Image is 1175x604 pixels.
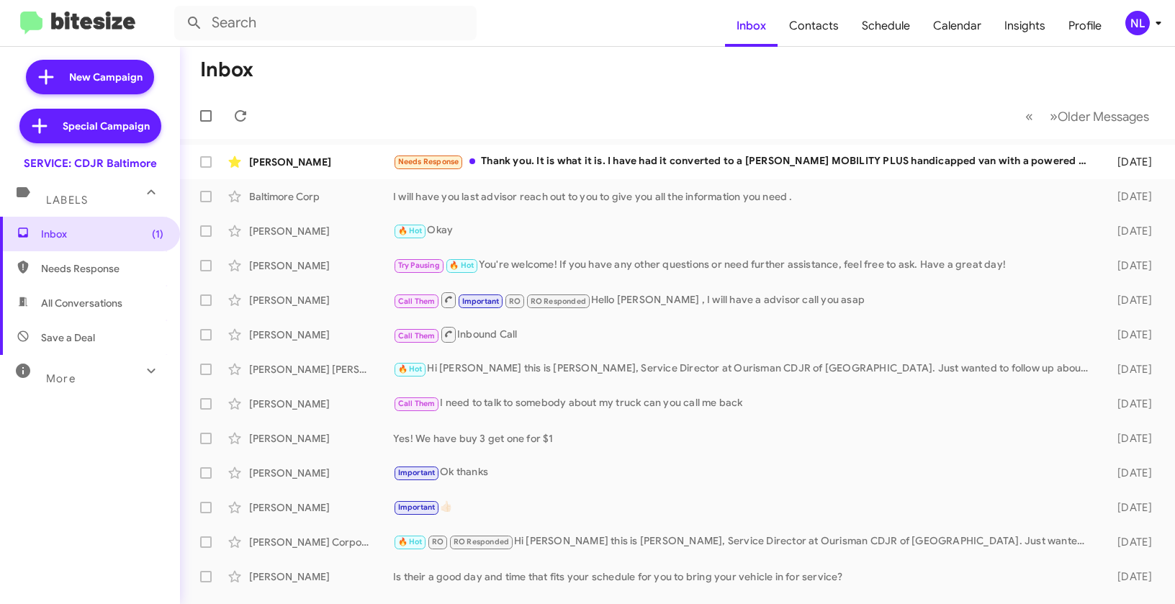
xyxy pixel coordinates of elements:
div: Thank you. It is what it is. I have had it converted to a [PERSON_NAME] MOBILITY PLUS handicapped... [393,153,1098,170]
div: Hi [PERSON_NAME] this is [PERSON_NAME], Service Director at Ourisman CDJR of [GEOGRAPHIC_DATA]. J... [393,533,1098,550]
div: [PERSON_NAME] [249,155,393,169]
h1: Inbox [200,58,253,81]
div: [DATE] [1098,397,1163,411]
div: [PERSON_NAME] [249,466,393,480]
div: Okay [393,222,1098,239]
span: Labels [46,194,88,207]
span: 🔥 Hot [449,261,474,270]
div: [DATE] [1098,500,1163,515]
div: I need to talk to somebody about my truck can you call me back [393,395,1098,412]
div: [PERSON_NAME] [PERSON_NAME] [249,362,393,377]
div: I will have you last advisor reach out to you to give you all the information you need . [393,189,1098,204]
div: [DATE] [1098,155,1163,169]
span: RO [509,297,521,306]
span: Call Them [398,297,436,306]
div: Inbound Call [393,325,1098,343]
div: [PERSON_NAME] [249,293,393,307]
span: RO Responded [454,537,509,546]
span: « [1025,107,1033,125]
div: 👍🏻 [393,499,1098,515]
span: Important [462,297,500,306]
a: New Campaign [26,60,154,94]
div: [PERSON_NAME] [249,258,393,273]
div: [PERSON_NAME] [249,431,393,446]
div: [PERSON_NAME] Corporal [249,535,393,549]
span: Call Them [398,399,436,408]
a: Contacts [778,5,850,47]
button: Next [1041,102,1158,131]
span: All Conversations [41,296,122,310]
span: (1) [152,227,163,241]
span: 🔥 Hot [398,364,423,374]
div: [DATE] [1098,293,1163,307]
a: Calendar [922,5,993,47]
div: Ok thanks [393,464,1098,481]
div: Hello [PERSON_NAME] , I will have a advisor call you asap [393,291,1098,309]
div: [DATE] [1098,466,1163,480]
div: [DATE] [1098,258,1163,273]
div: Hi [PERSON_NAME] this is [PERSON_NAME], Service Director at Ourisman CDJR of [GEOGRAPHIC_DATA]. J... [393,361,1098,377]
div: [DATE] [1098,569,1163,584]
div: Yes! We have buy 3 get one for $1 [393,431,1098,446]
span: Inbox [41,227,163,241]
button: Previous [1017,102,1042,131]
div: [DATE] [1098,189,1163,204]
span: 🔥 Hot [398,537,423,546]
span: Needs Response [398,157,459,166]
nav: Page navigation example [1017,102,1158,131]
div: [DATE] [1098,328,1163,342]
div: [PERSON_NAME] [249,224,393,238]
div: [DATE] [1098,224,1163,238]
span: Special Campaign [63,119,150,133]
span: 🔥 Hot [398,226,423,235]
span: Important [398,502,436,512]
div: [PERSON_NAME] [249,328,393,342]
span: » [1050,107,1058,125]
a: Special Campaign [19,109,161,143]
span: Older Messages [1058,109,1149,125]
span: Try Pausing [398,261,440,270]
div: NL [1125,11,1150,35]
div: [DATE] [1098,362,1163,377]
span: RO Responded [531,297,586,306]
div: [DATE] [1098,535,1163,549]
button: NL [1113,11,1159,35]
span: Call Them [398,331,436,341]
input: Search [174,6,477,40]
a: Profile [1057,5,1113,47]
div: [PERSON_NAME] [249,500,393,515]
span: RO [432,537,444,546]
a: Schedule [850,5,922,47]
a: Inbox [725,5,778,47]
div: Is their a good day and time that fits your schedule for you to bring your vehicle in for service? [393,569,1098,584]
div: You're welcome! If you have any other questions or need further assistance, feel free to ask. Hav... [393,257,1098,274]
span: More [46,372,76,385]
div: [PERSON_NAME] [249,397,393,411]
span: Needs Response [41,261,163,276]
div: [DATE] [1098,431,1163,446]
div: Baltimore Corp [249,189,393,204]
span: Save a Deal [41,330,95,345]
a: Insights [993,5,1057,47]
span: Important [398,468,436,477]
div: SERVICE: CDJR Baltimore [24,156,157,171]
div: [PERSON_NAME] [249,569,393,584]
span: New Campaign [69,70,143,84]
